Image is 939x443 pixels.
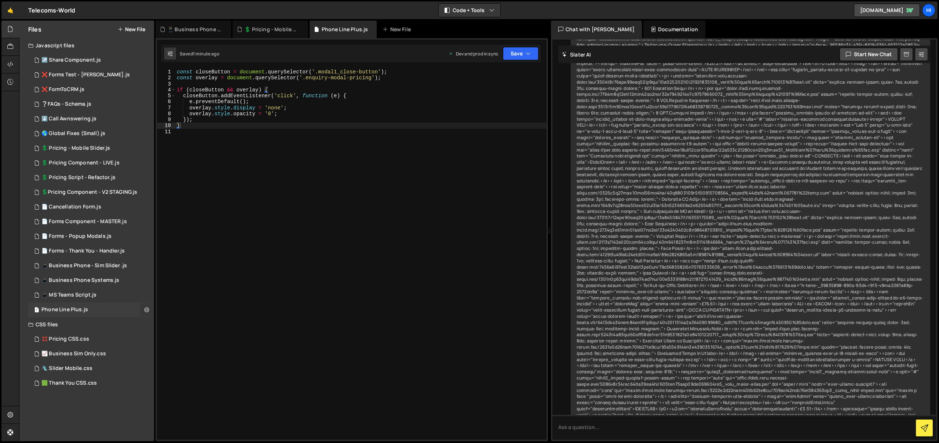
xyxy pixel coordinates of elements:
div: 💲 Pricing - Mobile Slider.js [244,26,299,33]
div: ❔FAQs - Schema.js [41,101,91,108]
div: 7158/25016.js [28,126,154,141]
div: 10 [157,123,176,128]
div: 7158/26695.css [28,361,154,376]
div: 📄 Forms Component - MASTER.js [41,218,127,225]
div: 🛝 Slider Mobile.css [41,365,92,372]
div: 💲 Pricing Script - Refactor.js [41,174,116,181]
div: 💲 Pricing - Mobile Slider.js [41,145,110,152]
button: Start new chat [840,48,898,61]
div: 7158/26222.js [28,141,154,156]
div: 9 [157,117,176,123]
div: 7158/19460.js [28,244,154,258]
div: 7158/47524.js [28,302,154,317]
div: 11 [157,129,176,135]
a: Hi [922,4,935,17]
div: 7 [157,105,176,111]
div: Saved [180,51,219,57]
div: 7158/20638.css [28,332,154,346]
div: 7158/26371.js [28,288,154,302]
div: 7158/24334.js [28,200,154,214]
button: New File [118,26,145,32]
h2: Slater AI [562,51,591,58]
div: Telecoms-World [28,6,75,15]
div: 7158/22340.js [28,68,154,82]
div: CSS files [19,317,154,332]
div: 8 [157,111,176,117]
div: 7158/19834.js [28,229,154,244]
div: ❌ FormToCRM.js [41,86,84,93]
div: 1 [157,69,176,75]
div: 📄 Forms - Thank You - Handler.js [41,248,125,254]
div: 7158/26417.css [28,376,154,391]
div: Phone Line Plus.js [41,306,88,313]
div: 7158/25631.js [28,112,154,126]
div: 📄 Cancellation Form.js [41,204,101,210]
div: 🌎 Global Fixes (Small).js [41,130,105,137]
div: 7158/21517.js [28,273,154,288]
div: New File [383,26,413,33]
div: 3 [157,81,176,87]
span: 1 [34,308,39,313]
div: 💲Pricing Component - V2 STAGING.js [41,189,137,196]
div: ❌ Forms Test - [PERSON_NAME].js [41,72,130,78]
div: 💲 Pricing Component - LIVE.js [41,160,120,166]
div: Chat with [PERSON_NAME] [551,21,642,38]
div: 7158/42062.css [28,346,154,361]
div: 📄 Forms - Popup Modals.js [41,233,112,240]
div: 7158/14556.js [28,156,154,170]
button: Save [503,47,538,60]
button: Code + Tools [439,4,500,17]
h2: Files [28,25,41,33]
div: 7158/31009.js [28,170,154,185]
div: 2 [157,75,176,81]
a: [DOMAIN_NAME] [854,4,920,17]
div: 📈 Business Sim Only.css [41,351,106,357]
div: Dev and prod in sync [449,51,498,57]
div: 7158/19021.js [28,214,154,229]
div: 💢 Pricing CSS.css [41,336,89,342]
div: Phone Line Plus.js [322,26,368,33]
div: 7158/42337.js [28,53,154,68]
div: 5 [157,93,176,99]
div: 7158/25348.js [28,97,154,112]
div: 7158/22493.js [28,82,154,97]
div: 📱 Business Phone - Sim Slider .js [41,262,127,269]
div: 🟩 Thank You CSS.css [41,380,97,386]
div: Documentation [643,21,705,38]
div: 6 [157,99,176,105]
div: ↗️ Share Component.js [41,57,101,63]
div: Javascript files [19,38,154,53]
div: 📱 MS Teams Script.js [41,292,96,298]
div: 1 minute ago [193,51,219,57]
div: 📱 Business Phone Systems.js [41,277,119,284]
div: 📱 Business Phone - Sim Slider .js [167,26,222,33]
div: ⬇️ Call Awnswering.js [41,116,96,122]
div: 7158/25820.js [28,185,154,200]
div: 7158/21323.js [28,258,154,273]
a: 🤙 [1,1,19,19]
div: 4 [157,87,176,93]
